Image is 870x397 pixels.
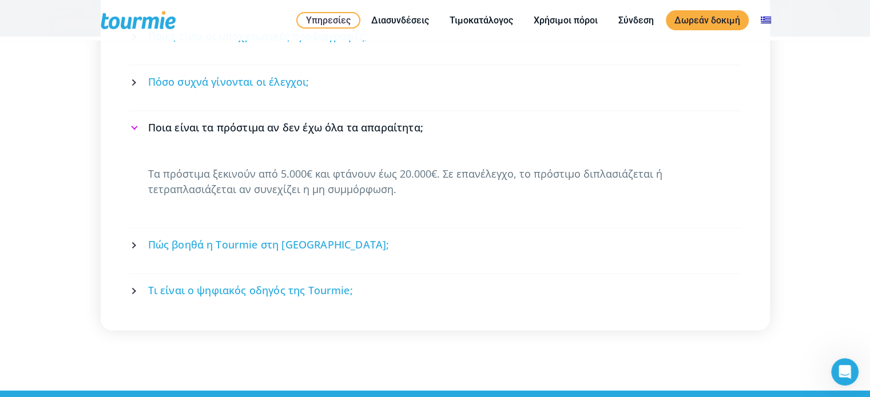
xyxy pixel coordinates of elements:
a: Πώς βοηθά η Tourmie στη [GEOGRAPHIC_DATA]; [131,230,740,260]
span: Τι είναι ο ψηφιακός οδηγός της Tourmie; [148,283,353,298]
a: Ποια είναι τα πρόστιμα αν δεν έχω όλα τα απαραίτητα; [131,113,740,143]
a: Υπηρεσίες [296,12,360,29]
p: Τα πρόστιμα ξεκινούν από 5.000€ και φτάνουν έως 20.000€. Σε επανέλεγχο, το πρόστιμο διπλασιάζεται... [148,166,722,197]
a: Διασυνδέσεις [363,13,438,27]
a: Δωρεάν δοκιμή [666,10,749,30]
a: Αλλαγή σε [752,13,780,27]
a: Χρήσιμοι πόροι [525,13,606,27]
iframe: Intercom live chat [831,358,859,386]
span: Πώς βοηθά η Tourmie στη [GEOGRAPHIC_DATA]; [148,238,390,252]
a: Τιμοκατάλογος [441,13,522,27]
a: Τι είναι ο ψηφιακός οδηγός της Tourmie; [131,275,740,306]
span: Πόσο συχνά γίνονται οι έλεγχοι; [148,75,309,89]
a: Πόσο συχνά γίνονται οι έλεγχοι; [131,67,740,97]
span: Ποια είναι τα πρόστιμα αν δεν έχω όλα τα απαραίτητα; [148,121,423,135]
a: Σύνδεση [610,13,662,27]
